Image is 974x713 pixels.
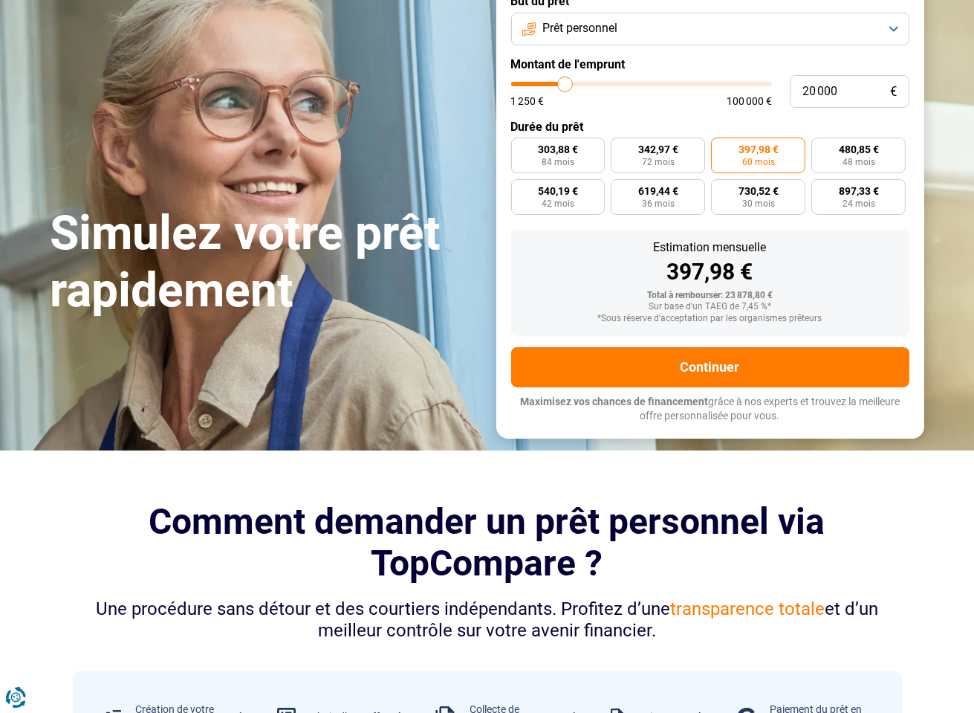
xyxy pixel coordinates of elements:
span: 480,85 € [839,144,879,155]
span: Prêt personnel [542,20,617,36]
span: 342,97 € [638,144,678,155]
span: 48 mois [842,158,875,167]
span: 1 250 € [511,96,545,106]
span: 60 mois [742,158,775,167]
span: € [891,86,897,98]
span: 303,88 € [538,144,578,155]
span: 72 mois [642,158,675,167]
label: Montant de l'emprunt [511,57,909,71]
h1: Simulez votre prêt rapidement [51,205,478,320]
div: Estimation mensuelle [523,242,897,254]
button: Prêt personnel [511,13,909,45]
h2: Comment demander un prêt personnel via TopCompare ? [73,501,902,583]
span: 730,52 € [738,186,779,196]
div: 397,98 € [523,261,897,283]
span: transparence totale [670,599,825,619]
div: Une procédure sans détour et des courtiers indépendants. Profitez d’une et d’un meilleur contrôle... [73,599,902,642]
p: grâce à nos experts et trouvez la meilleure offre personnalisée pour vous. [511,395,909,424]
span: 84 mois [542,158,574,167]
span: Maximisez vos chances de financement [520,396,708,407]
label: Durée du prêt [511,120,909,134]
span: 619,44 € [638,186,678,196]
span: 397,98 € [738,144,779,155]
div: Total à rembourser: 23 878,80 € [523,291,897,301]
div: *Sous réserve d'acceptation par les organismes prêteurs [523,314,897,324]
span: 30 mois [742,199,775,208]
span: 42 mois [542,199,574,208]
span: 100 000 € [727,96,772,106]
span: 36 mois [642,199,675,208]
span: 540,19 € [538,186,578,196]
div: Sur base d'un TAEG de 7,45 %* [523,302,897,312]
span: 24 mois [842,199,875,208]
button: Continuer [511,347,909,387]
span: 897,33 € [839,186,879,196]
